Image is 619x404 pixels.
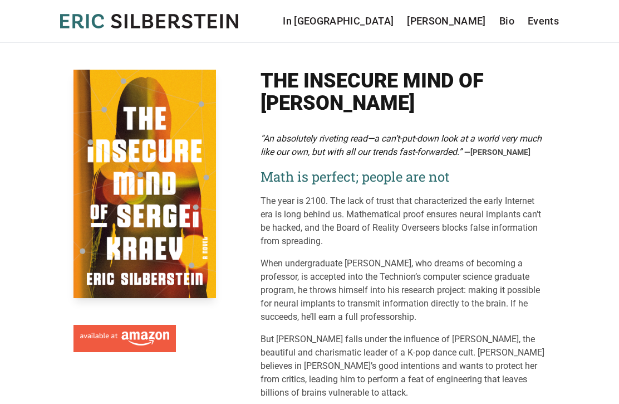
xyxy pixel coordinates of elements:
[261,194,546,248] p: The year is 2100. The lack of trust that characterized the early Internet era is long behind us. ...
[407,13,486,29] a: [PERSON_NAME]
[73,70,216,298] img: Cover of The Insecure Mind of Sergei Kraev
[464,148,530,157] span: —[PERSON_NAME]
[80,332,169,346] img: Available at Amazon
[261,168,546,186] h2: Math is perfect; people are not
[499,13,514,29] a: Bio
[528,13,559,29] a: Events
[261,257,546,324] p: When undergraduate [PERSON_NAME], who dreams of becoming a professor, is accepted into the Techni...
[261,70,546,114] h1: The Insecure Mind of [PERSON_NAME]
[261,333,546,400] p: But [PERSON_NAME] falls under the influence of [PERSON_NAME], the beautiful and charismatic leade...
[73,320,176,353] a: Available at Amazon
[283,13,394,29] a: In [GEOGRAPHIC_DATA]
[261,133,542,157] em: “An absolutely riveting read—a can’t-put-down look at a world very much like our own, but with al...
